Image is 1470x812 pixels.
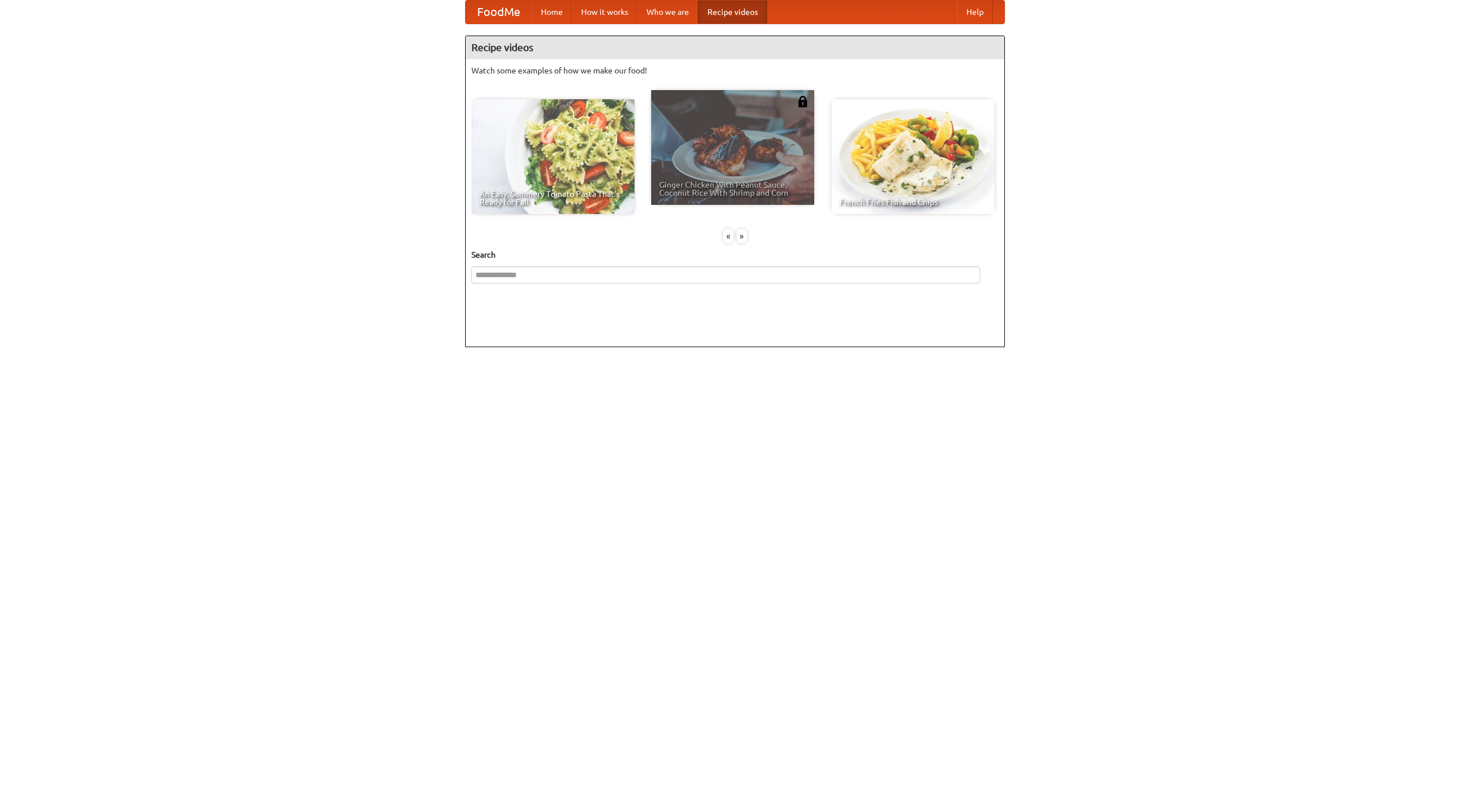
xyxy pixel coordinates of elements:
[471,65,999,76] p: Watch some examples of how we make our food!
[723,229,733,243] div: «
[572,1,637,24] a: How it works
[532,1,572,24] a: Home
[471,249,999,261] h5: Search
[957,1,993,24] a: Help
[637,1,698,24] a: Who we are
[466,1,532,24] a: FoodMe
[466,36,1004,59] h4: Recipe videos
[471,99,635,214] a: An Easy, Summery Tomato Pasta That's Ready for Fall
[840,198,987,206] span: French Fries Fish and Chips
[479,190,626,206] span: An Easy, Summery Tomato Pasta That's Ready for Fall
[831,99,995,214] a: French Fries Fish and Chips
[797,96,808,107] img: 483408.png
[698,1,767,24] a: Recipe videos
[737,229,747,243] div: »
